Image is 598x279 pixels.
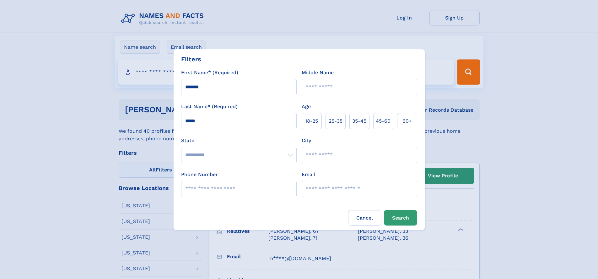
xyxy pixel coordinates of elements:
[181,54,201,64] div: Filters
[181,103,238,110] label: Last Name* (Required)
[352,117,366,125] span: 35‑45
[329,117,342,125] span: 25‑35
[302,103,311,110] label: Age
[181,137,297,144] label: State
[402,117,412,125] span: 60+
[181,171,218,178] label: Phone Number
[181,69,238,76] label: First Name* (Required)
[302,137,311,144] label: City
[376,117,391,125] span: 45‑60
[302,171,315,178] label: Email
[305,117,318,125] span: 18‑25
[348,210,381,226] label: Cancel
[384,210,417,226] button: Search
[302,69,334,76] label: Middle Name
